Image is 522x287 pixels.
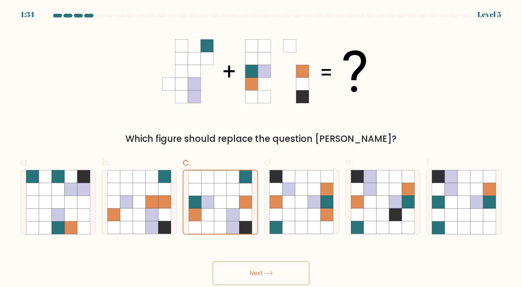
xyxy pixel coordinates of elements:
[102,155,111,169] span: b.
[477,9,501,20] div: Level 5
[20,155,29,169] span: a.
[426,155,431,169] span: f.
[21,9,35,20] div: 1:34
[264,155,273,169] span: d.
[345,155,353,169] span: e.
[25,132,497,146] div: Which figure should replace the question [PERSON_NAME]?
[213,261,309,285] button: Next
[183,155,191,169] span: c.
